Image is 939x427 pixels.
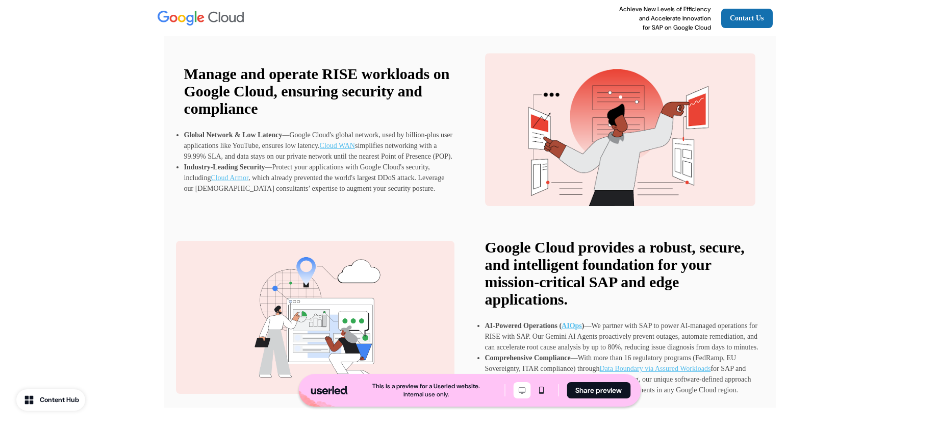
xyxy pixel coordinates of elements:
div: Content Hub [40,395,79,405]
strong: Industry-Leading Security [184,163,265,171]
strong: Comprehensive Compliance [485,354,571,362]
strong: ) [582,322,585,330]
p: —Protect your applications with Google Cloud's security, including , which already prevented the ... [184,163,445,192]
div: This is a preview for a Userled website. [372,382,480,390]
button: Share preview [567,382,630,398]
a: AIOps [562,322,582,330]
button: Desktop mode [513,382,530,398]
a: Cloud WAN [320,142,355,149]
div: Internal use only. [403,390,449,398]
p: —With more than 16 regulatory programs (FedRamp, EU Sovereignty, ITAR compliance) through for SAP... [485,354,751,394]
button: Content Hub [16,389,85,411]
a: Contact Us [721,9,773,28]
strong: Manage and operate RISE workloads on Google Cloud, ensuring security and compliance [184,65,450,117]
strong: AI-Powered Operations ( [485,322,562,330]
a: Data Boundary via Assured Workloads [600,365,711,372]
strong: Google Cloud provides a robust, secure, and intelligent foundation for your mission-critical SAP ... [485,239,745,308]
strong: Global Network & Low Latency [184,131,283,139]
a: Cloud Armor [211,174,248,182]
button: Mobile mode [532,382,550,398]
p: —We partner with SAP to power AI-managed operations for RISE with SAP. Our Gemini AI Agents proac... [485,322,758,351]
p: Achieve New Levels of Efficiency and Accelerate Innovation for SAP on Google Cloud [619,5,711,32]
p: —Google Cloud's global network, used by billion-plus user applications like YouTube, ensures low ... [184,131,453,160]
